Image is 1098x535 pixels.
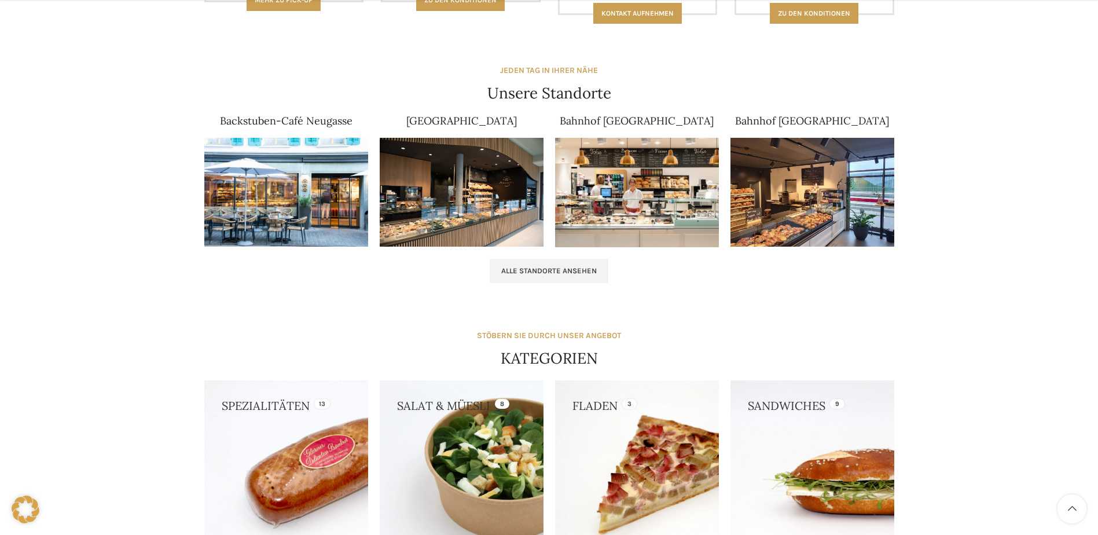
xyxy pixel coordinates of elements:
a: Bahnhof [GEOGRAPHIC_DATA] [560,114,714,127]
span: Zu den konditionen [778,9,850,17]
div: JEDEN TAG IN IHRER NÄHE [500,64,598,77]
a: Zu den konditionen [770,3,858,24]
h4: KATEGORIEN [501,348,598,369]
a: Backstuben-Café Neugasse [220,114,352,127]
a: Kontakt aufnehmen [593,3,682,24]
a: Alle Standorte ansehen [490,259,608,283]
a: [GEOGRAPHIC_DATA] [406,114,517,127]
a: Bahnhof [GEOGRAPHIC_DATA] [735,114,889,127]
a: Scroll to top button [1057,494,1086,523]
span: Alle Standorte ansehen [501,266,597,276]
h4: Unsere Standorte [487,83,611,104]
span: Kontakt aufnehmen [601,9,674,17]
div: STÖBERN SIE DURCH UNSER ANGEBOT [477,329,621,342]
